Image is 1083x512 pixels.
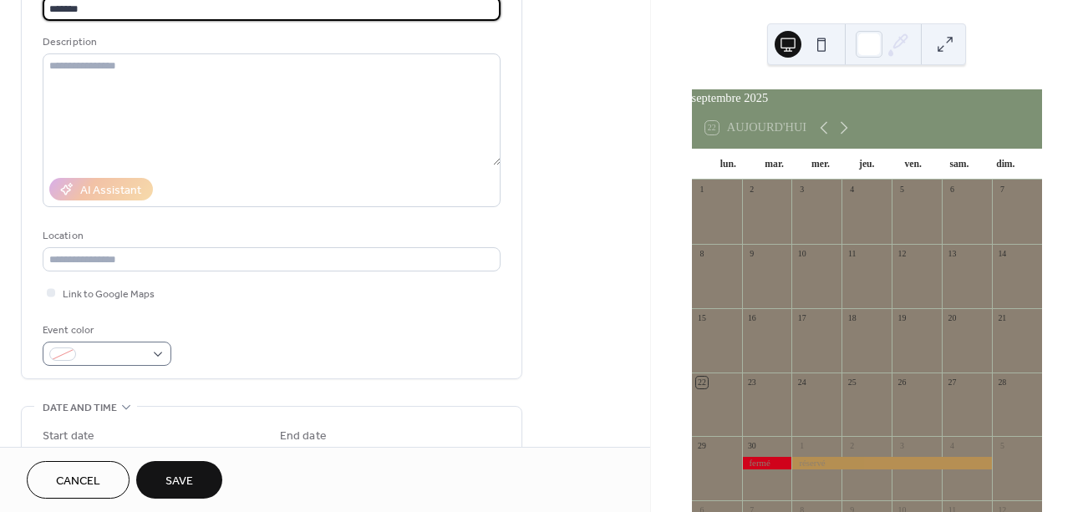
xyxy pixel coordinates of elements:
[63,286,155,303] span: Link to Google Maps
[947,185,958,196] div: 6
[797,149,843,180] div: mer.
[897,248,908,260] div: 12
[796,185,808,196] div: 3
[847,312,858,324] div: 18
[746,377,758,388] div: 23
[696,248,708,260] div: 8
[947,312,958,324] div: 20
[796,248,808,260] div: 10
[791,457,992,469] div: réservé
[897,312,908,324] div: 19
[27,461,130,499] button: Cancel
[43,227,497,245] div: Location
[996,441,1008,453] div: 5
[947,377,958,388] div: 27
[844,149,890,180] div: jeu.
[996,185,1008,196] div: 7
[936,149,982,180] div: sam.
[165,473,193,490] span: Save
[742,457,792,469] div: fermé
[696,312,708,324] div: 15
[43,322,168,339] div: Event color
[43,399,117,417] span: Date and time
[696,377,708,388] div: 22
[696,441,708,453] div: 29
[746,248,758,260] div: 9
[56,473,100,490] span: Cancel
[890,149,936,180] div: ven.
[746,312,758,324] div: 16
[897,377,908,388] div: 26
[692,89,1042,108] div: septembre 2025
[947,441,958,453] div: 4
[847,377,858,388] div: 25
[796,441,808,453] div: 1
[996,377,1008,388] div: 28
[897,441,908,453] div: 3
[280,428,327,445] div: End date
[847,248,858,260] div: 11
[996,312,1008,324] div: 21
[796,377,808,388] div: 24
[847,185,858,196] div: 4
[746,185,758,196] div: 2
[947,248,958,260] div: 13
[696,185,708,196] div: 1
[746,441,758,453] div: 30
[983,149,1029,180] div: dim.
[705,149,751,180] div: lun.
[847,441,858,453] div: 2
[897,185,908,196] div: 5
[796,312,808,324] div: 17
[43,33,497,51] div: Description
[43,428,94,445] div: Start date
[136,461,222,499] button: Save
[751,149,797,180] div: mar.
[996,248,1008,260] div: 14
